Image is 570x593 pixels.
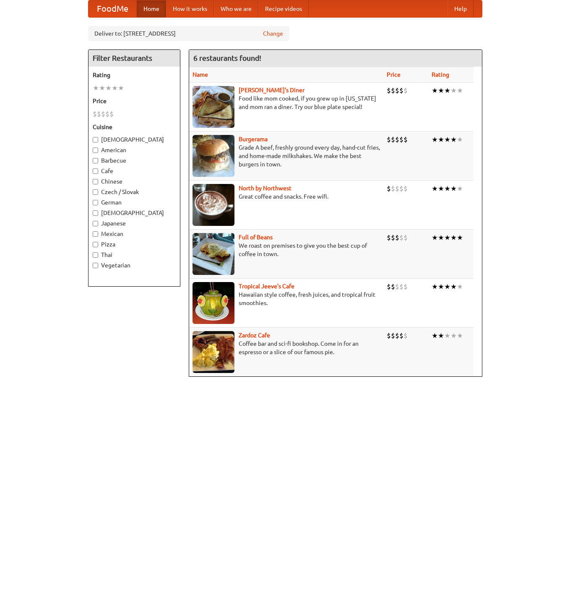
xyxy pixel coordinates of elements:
[109,109,114,119] li: $
[93,123,176,131] h5: Cuisine
[432,71,449,78] a: Rating
[432,233,438,242] li: ★
[239,87,305,93] a: [PERSON_NAME]'s Diner
[137,0,166,17] a: Home
[193,71,208,78] a: Name
[193,282,234,324] img: jeeves.jpg
[93,188,176,196] label: Czech / Slovak
[193,339,380,356] p: Coffee bar and sci-fi bookshop. Come in for an espresso or a slice of our famous pie.
[193,233,234,275] img: beans.jpg
[457,331,463,340] li: ★
[403,184,408,193] li: $
[193,184,234,226] img: north.jpg
[403,233,408,242] li: $
[93,168,98,174] input: Cafe
[444,184,450,193] li: ★
[399,331,403,340] li: $
[93,221,98,226] input: Japanese
[399,282,403,291] li: $
[263,29,283,38] a: Change
[387,135,391,144] li: $
[97,109,101,119] li: $
[193,192,380,201] p: Great coffee and snacks. Free wifi.
[395,331,399,340] li: $
[239,234,273,241] a: Full of Beans
[93,179,98,184] input: Chinese
[457,86,463,95] li: ★
[193,54,261,62] ng-pluralize: 6 restaurants found!
[88,0,137,17] a: FoodMe
[93,261,176,269] label: Vegetarian
[391,331,395,340] li: $
[391,282,395,291] li: $
[432,282,438,291] li: ★
[438,86,444,95] li: ★
[93,83,99,93] li: ★
[193,241,380,258] p: We roast on premises to give you the best cup of coffee in town.
[88,50,180,67] h4: Filter Restaurants
[403,331,408,340] li: $
[391,184,395,193] li: $
[450,184,457,193] li: ★
[193,135,234,177] img: burgerama.jpg
[239,332,270,339] a: Zardoz Cafe
[193,331,234,373] img: zardoz.jpg
[105,83,112,93] li: ★
[93,148,98,153] input: American
[387,233,391,242] li: $
[387,331,391,340] li: $
[403,86,408,95] li: $
[450,331,457,340] li: ★
[93,209,176,217] label: [DEMOGRAPHIC_DATA]
[101,109,105,119] li: $
[258,0,309,17] a: Recipe videos
[457,282,463,291] li: ★
[457,135,463,144] li: ★
[93,97,176,105] h5: Price
[450,233,457,242] li: ★
[93,156,176,165] label: Barbecue
[93,240,176,249] label: Pizza
[403,135,408,144] li: $
[387,184,391,193] li: $
[399,184,403,193] li: $
[166,0,214,17] a: How it works
[93,242,98,247] input: Pizza
[387,71,401,78] a: Price
[239,136,268,142] b: Burgerama
[93,167,176,175] label: Cafe
[457,184,463,193] li: ★
[193,86,234,128] img: sallys.jpg
[432,331,438,340] li: ★
[438,233,444,242] li: ★
[93,146,176,154] label: American
[444,86,450,95] li: ★
[444,135,450,144] li: ★
[93,200,98,205] input: German
[391,135,395,144] li: $
[239,185,292,192] a: North by Northwest
[93,230,176,238] label: Mexican
[93,219,176,228] label: Japanese
[403,282,408,291] li: $
[193,143,380,168] p: Grade A beef, freshly ground every day, hand-cut fries, and home-made milkshakes. We make the bes...
[450,135,457,144] li: ★
[193,290,380,307] p: Hawaiian style coffee, fresh juices, and tropical fruit smoothies.
[438,184,444,193] li: ★
[93,137,98,142] input: [DEMOGRAPHIC_DATA]
[432,184,438,193] li: ★
[448,0,474,17] a: Help
[395,233,399,242] li: $
[93,177,176,186] label: Chinese
[93,251,176,259] label: Thai
[450,282,457,291] li: ★
[93,135,176,144] label: [DEMOGRAPHIC_DATA]
[432,86,438,95] li: ★
[387,282,391,291] li: $
[93,252,98,258] input: Thai
[88,26,289,41] div: Deliver to: [STREET_ADDRESS]
[93,210,98,216] input: [DEMOGRAPHIC_DATA]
